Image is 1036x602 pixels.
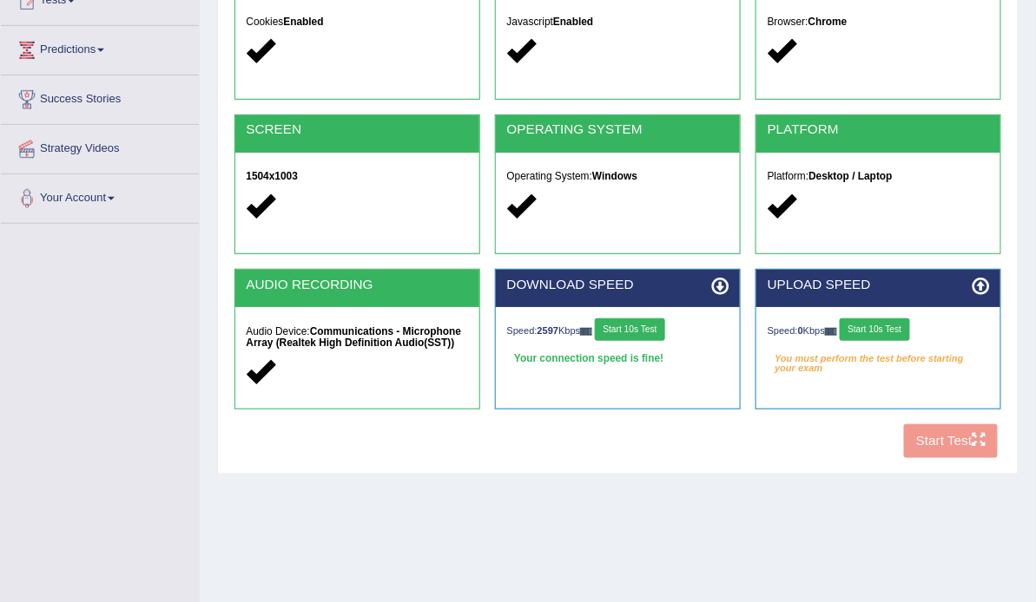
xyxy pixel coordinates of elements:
[840,318,910,341] button: Start 10s Test
[1,75,199,119] a: Success Stories
[808,16,848,28] strong: Chrome
[1,125,199,168] a: Strategy Videos
[246,170,298,182] strong: 1504x1003
[595,318,665,341] button: Start 10s Test
[768,278,990,292] h2: UPLOAD SPEED
[798,325,803,336] strong: 0
[768,171,990,182] h5: Platform:
[808,170,892,182] strong: Desktop / Laptop
[592,170,637,182] strong: Windows
[246,122,468,137] h2: SCREEN
[580,328,592,336] img: ajax-loader-fb-connection.gif
[507,349,729,371] div: Your connection speed is fine!
[246,16,468,28] h5: Cookies
[553,16,593,28] strong: Enabled
[246,278,468,292] h2: AUDIO RECORDING
[507,278,729,292] h2: DOWNLOAD SPEED
[507,16,729,28] h5: Javascript
[246,325,461,349] strong: Communications - Microphone Array (Realtek High Definition Audio(SST))
[768,318,990,344] div: Speed: Kbps
[768,16,990,28] h5: Browser:
[507,122,729,137] h2: OPERATING SYSTEM
[1,174,199,218] a: Your Account
[768,349,990,371] em: You must perform the test before starting your exam
[283,16,323,28] strong: Enabled
[507,318,729,344] div: Speed: Kbps
[507,171,729,182] h5: Operating System:
[768,122,990,137] h2: PLATFORM
[825,328,837,336] img: ajax-loader-fb-connection.gif
[1,26,199,69] a: Predictions
[246,326,468,349] h5: Audio Device:
[538,325,559,336] strong: 2597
